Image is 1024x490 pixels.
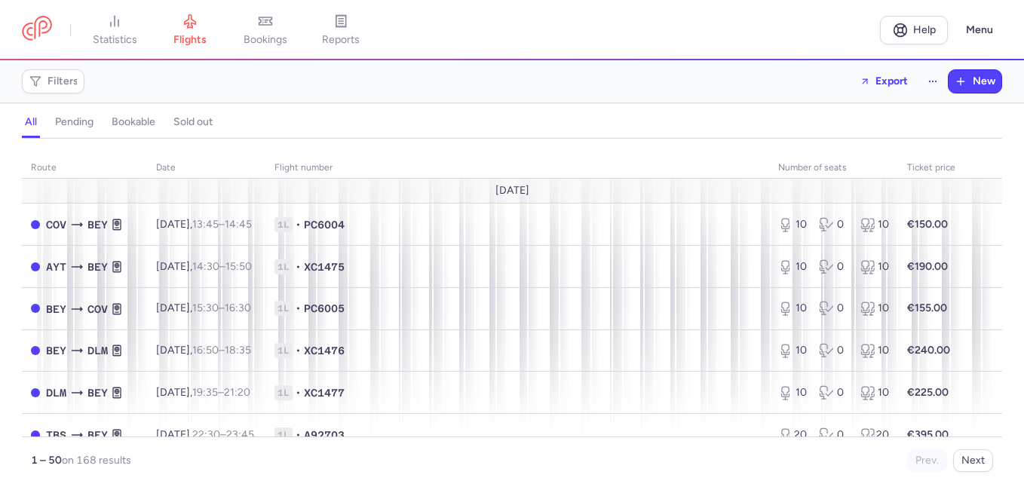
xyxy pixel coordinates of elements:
span: [DATE], [156,218,252,231]
h4: pending [55,115,94,129]
span: 1L [274,217,293,232]
th: Flight number [265,157,769,179]
time: 19:35 [192,386,218,399]
strong: €150.00 [907,218,948,231]
time: 16:50 [192,344,219,357]
strong: €240.00 [907,344,950,357]
span: 1L [274,301,293,316]
span: Filters [48,75,78,87]
span: 1L [274,343,293,358]
div: 0 [819,217,848,232]
span: COV [87,301,108,317]
div: 10 [860,343,889,358]
span: BEY [87,216,108,233]
button: Next [953,449,993,472]
span: • [296,217,301,232]
span: • [296,343,301,358]
div: 10 [860,301,889,316]
span: reports [322,33,360,47]
span: [DATE], [156,260,252,273]
time: 18:35 [225,344,251,357]
div: 0 [819,427,848,443]
button: Prev. [907,449,947,472]
span: statistics [93,33,137,47]
span: Help [913,24,936,35]
button: Export [850,69,918,93]
strong: €225.00 [907,386,949,399]
span: 1L [274,385,293,400]
span: [DATE] [495,185,529,197]
span: – [192,302,251,314]
div: 10 [860,385,889,400]
span: XC1475 [304,259,345,274]
time: 14:30 [192,260,219,273]
span: [DATE], [156,428,254,441]
span: bookings [244,33,287,47]
div: 10 [778,343,807,358]
span: BEY [87,427,108,443]
div: 20 [778,427,807,443]
h4: bookable [112,115,155,129]
a: reports [303,14,379,47]
span: COV [46,216,66,233]
span: 1L [274,259,293,274]
div: 0 [819,259,848,274]
strong: €395.00 [907,428,949,441]
span: New [973,75,995,87]
span: TBS [46,427,66,443]
a: Help [880,16,948,44]
button: Filters [23,70,84,93]
time: 23:45 [226,428,254,441]
a: bookings [228,14,303,47]
span: – [192,428,254,441]
time: 16:30 [225,302,251,314]
span: Export [875,75,908,87]
th: number of seats [769,157,898,179]
h4: sold out [173,115,213,129]
time: 14:45 [225,218,252,231]
span: PC6005 [304,301,345,316]
a: CitizenPlane red outlined logo [22,16,52,44]
span: A92703 [304,427,345,443]
span: [DATE], [156,386,250,399]
div: 10 [778,385,807,400]
span: • [296,385,301,400]
div: 0 [819,385,848,400]
time: 15:50 [225,260,252,273]
span: AYT [46,259,66,275]
span: BEY [46,301,66,317]
div: 10 [860,259,889,274]
span: 1L [274,427,293,443]
span: – [192,386,250,399]
strong: €155.00 [907,302,947,314]
span: BEY [46,342,66,359]
div: 10 [778,217,807,232]
div: 10 [778,259,807,274]
time: 22:30 [192,428,220,441]
button: New [949,70,1001,93]
span: flights [173,33,207,47]
div: 0 [819,301,848,316]
a: flights [152,14,228,47]
time: 13:45 [192,218,219,231]
span: – [192,344,251,357]
div: 0 [819,343,848,358]
span: PC6004 [304,217,345,232]
a: statistics [77,14,152,47]
time: 21:20 [224,386,250,399]
span: • [296,301,301,316]
span: on 168 results [62,454,131,467]
div: 20 [860,427,889,443]
span: BEY [87,259,108,275]
span: – [192,260,252,273]
span: DLM [46,384,66,401]
th: Ticket price [898,157,964,179]
strong: 1 – 50 [31,454,62,467]
th: route [22,157,147,179]
span: XC1476 [304,343,345,358]
span: – [192,218,252,231]
strong: €190.00 [907,260,948,273]
span: XC1477 [304,385,345,400]
div: 10 [860,217,889,232]
span: DLM [87,342,108,359]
